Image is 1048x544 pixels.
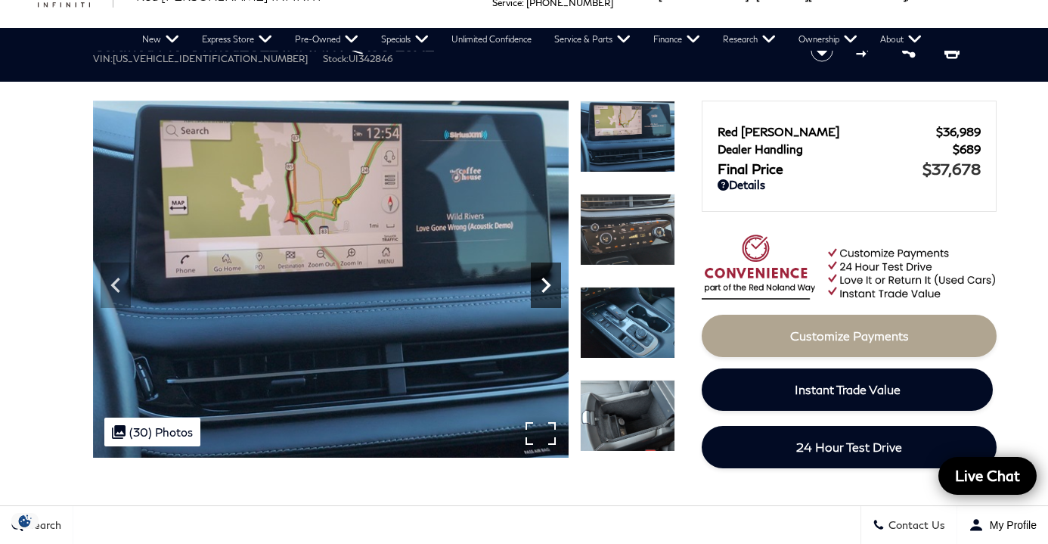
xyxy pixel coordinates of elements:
[93,53,113,64] span: VIN:
[131,28,933,51] nav: Main Navigation
[938,457,1037,495] a: Live Chat
[953,142,981,156] span: $689
[718,142,981,156] a: Dealer Handling $689
[702,368,993,411] a: Instant Trade Value
[349,53,393,64] span: UI342846
[580,287,675,359] img: Certified Used 2022 Grand Blue INFINITI LUXE image 18
[796,440,902,454] span: 24 Hour Test Drive
[8,513,42,529] section: Click to Open Cookie Consent Modal
[440,28,543,51] a: Unlimited Confidence
[702,315,997,357] a: Customize Payments
[869,28,933,51] a: About
[957,506,1048,544] button: Open user profile menu
[718,125,936,138] span: Red [PERSON_NAME]
[23,519,61,532] span: Search
[885,519,945,532] span: Contact Us
[543,28,642,51] a: Service & Parts
[702,426,997,468] a: 24 Hour Test Drive
[284,28,370,51] a: Pre-Owned
[922,160,981,178] span: $37,678
[323,53,349,64] span: Stock:
[101,263,131,308] div: Previous
[790,328,909,343] span: Customize Payments
[8,513,42,529] img: Opt-Out Icon
[787,28,869,51] a: Ownership
[370,28,440,51] a: Specials
[104,418,200,446] div: (30) Photos
[580,194,675,266] img: Certified Used 2022 Grand Blue INFINITI LUXE image 17
[642,28,712,51] a: Finance
[936,125,981,138] span: $36,989
[718,160,981,178] a: Final Price $37,678
[718,125,981,138] a: Red [PERSON_NAME] $36,989
[718,178,981,191] a: Details
[580,380,675,452] img: Certified Used 2022 Grand Blue INFINITI LUXE image 19
[712,28,787,51] a: Research
[795,382,901,396] span: Instant Trade Value
[718,142,953,156] span: Dealer Handling
[531,263,561,308] div: Next
[191,28,284,51] a: Express Store
[984,519,1037,531] span: My Profile
[93,101,569,459] img: Certified Used 2022 Grand Blue INFINITI LUXE image 16
[718,160,922,177] span: Final Price
[580,101,675,173] img: Certified Used 2022 Grand Blue INFINITI LUXE image 16
[947,466,1028,485] span: Live Chat
[854,39,876,62] button: Compare Vehicle
[113,53,308,64] span: [US_VEHICLE_IDENTIFICATION_NUMBER]
[131,28,191,51] a: New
